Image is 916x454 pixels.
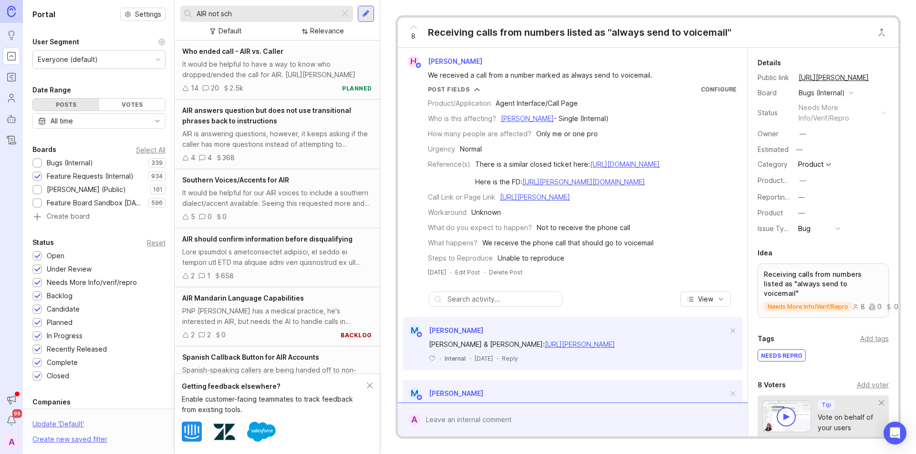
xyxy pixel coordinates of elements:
p: needs more info/verif/repro [768,303,848,311]
div: Here is the FD: [475,177,660,187]
div: It would be helpful for our AIR voices to include a southern dialect/accent available. Seeing thi... [182,188,372,209]
div: We received a call from a number marked as always send to voicemail. [428,70,729,81]
span: Who ended call - AIR vs. Caller [182,47,283,55]
a: Roadmaps [3,69,20,86]
img: member badge [416,394,423,401]
span: AIR answers question but does not use transitional phrases back to instructions [182,106,351,125]
img: Salesforce logo [247,417,276,446]
span: Settings [135,10,161,19]
img: Canny Home [7,6,16,17]
div: Public link [758,72,791,83]
div: How many people are affected? [428,129,531,139]
div: It would be helpful to have a way to know who dropped/ended the call for AIR. [URL][PERSON_NAME] [182,59,372,80]
div: Bugs (Internal) [47,158,93,168]
div: Complete [47,357,78,368]
div: Reply [502,354,518,363]
div: Urgency [428,144,455,154]
button: Settings [120,8,166,21]
div: [PERSON_NAME] Law: [429,402,728,413]
div: Only me or one pro [536,129,598,139]
a: Who ended call - AIR vs. CallerIt would be helpful to have a way to know who dropped/ended the ca... [175,40,380,100]
p: 934 [151,172,163,180]
div: Planned [47,317,73,328]
span: 8 [411,31,416,41]
div: · [439,354,441,363]
div: 2.5k [229,83,243,93]
div: · [484,268,485,276]
div: 8 Voters [758,379,786,391]
input: Search activity... [448,294,557,304]
p: Tip [822,401,831,409]
div: Backlog [47,291,73,301]
div: Everyone (default) [38,54,98,65]
div: 8 [852,303,865,310]
span: AIR Mandarin Language Capabilities [182,294,304,302]
div: Bugs (Internal) [799,88,845,98]
p: 339 [151,159,163,167]
div: Posts [33,99,99,111]
a: Southern Voices/Accents for AIRIt would be helpful for our AIR voices to include a southern diale... [175,169,380,228]
p: Receiving calls from numbers listed as "always send to voicemail" [764,270,883,298]
div: There is a similar closed ticket here: [475,159,660,170]
div: Create new saved filter [32,434,107,444]
div: H [407,55,420,68]
button: A [3,433,20,450]
span: AIR should confirm information before disqualifying [182,235,353,243]
a: [URL][PERSON_NAME] [796,71,872,84]
div: M [408,387,421,400]
time: [DATE] [428,269,446,276]
a: Ideas [3,27,20,44]
div: Reference(s) [428,159,470,170]
div: 0 [221,330,226,340]
button: Announcements [3,391,20,408]
div: Votes [99,99,166,111]
div: Feature Board Sandbox [DATE] [47,198,144,208]
a: [URL][PERSON_NAME] [545,340,615,348]
div: Relevance [310,26,344,36]
div: Delete Post [489,268,522,276]
div: Status [32,237,54,248]
label: Issue Type [758,224,792,232]
span: 99 [12,409,22,418]
div: Enable customer-facing teammates to track feedback from existing tools. [182,394,367,415]
span: [PERSON_NAME] [429,389,483,397]
div: [PERSON_NAME] (Public) [47,184,126,195]
a: AIR should confirm information before disqualifyingLore ipsumdol s ametconsectet adipisci, el sed... [175,228,380,287]
a: [URL][DOMAIN_NAME] [590,160,660,168]
div: In Progress [47,331,83,341]
div: Workaround [428,207,467,218]
p: 101 [153,186,163,193]
div: — [798,192,805,202]
div: Post Fields [428,85,470,93]
div: Recently Released [47,344,107,354]
div: [PERSON_NAME] & [PERSON_NAME]: [429,339,728,350]
div: 5 [191,212,195,222]
div: — [798,208,805,218]
button: Close button [872,23,891,42]
div: · [497,354,498,363]
div: Closed [47,371,69,381]
div: Estimated [758,146,789,153]
span: View [698,294,713,304]
div: Update ' Default ' [32,419,84,434]
div: Details [758,57,781,69]
div: What do you expect to happen? [428,222,532,233]
label: Product [758,209,783,217]
div: Status [758,108,791,118]
div: Receiving calls from numbers listed as "always send to voicemail" [428,26,731,39]
div: Category [758,159,791,170]
div: Getting feedback elsewhere? [182,381,367,392]
a: [DATE] [428,268,446,276]
img: Intercom logo [182,422,202,442]
button: Notifications [3,412,20,429]
div: Unknown [471,207,501,218]
div: Call Link or Page Link [428,192,495,202]
div: - Single (Internal) [501,113,609,124]
div: A [408,414,420,426]
div: Add tags [860,333,889,344]
a: H[PERSON_NAME] [402,55,490,68]
div: — [793,143,806,156]
div: · [469,354,471,363]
